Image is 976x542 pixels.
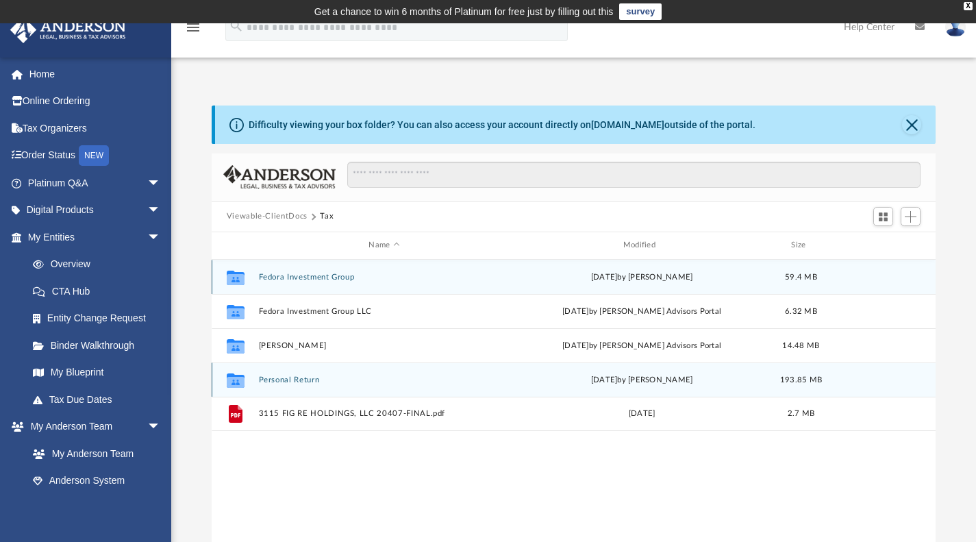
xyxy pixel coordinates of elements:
[10,114,182,142] a: Tax Organizers
[19,386,182,413] a: Tax Due Dates
[787,410,814,417] span: 2.7 MB
[258,239,510,251] div: Name
[147,223,175,251] span: arrow_drop_down
[782,341,819,349] span: 14.48 MB
[227,210,308,223] button: Viewable-ClientDocs
[10,60,182,88] a: Home
[10,223,182,251] a: My Entitiesarrow_drop_down
[516,271,767,283] div: [DATE] by [PERSON_NAME]
[10,413,175,441] a: My Anderson Teamarrow_drop_down
[185,26,201,36] a: menu
[785,273,817,280] span: 59.4 MB
[147,169,175,197] span: arrow_drop_down
[229,19,244,34] i: search
[314,3,614,20] div: Get a chance to win 6 months of Platinum for free just by filling out this
[516,239,768,251] div: Modified
[185,19,201,36] i: menu
[516,373,767,386] div: [DATE] by [PERSON_NAME]
[19,305,182,332] a: Entity Change Request
[347,162,921,188] input: Search files and folders
[964,2,973,10] div: close
[19,359,175,386] a: My Blueprint
[516,408,767,420] div: [DATE]
[249,118,755,132] div: Difficulty viewing your box folder? You can also access your account directly on outside of the p...
[258,306,510,315] button: Fedora Investment Group LLC
[19,467,175,495] a: Anderson System
[902,115,921,134] button: Close
[10,142,182,170] a: Order StatusNEW
[516,305,767,317] div: [DATE] by [PERSON_NAME] Advisors Portal
[79,145,109,166] div: NEW
[901,207,921,226] button: Add
[10,88,182,115] a: Online Ordering
[258,375,510,384] button: Personal Return
[780,375,822,383] span: 193.85 MB
[19,332,182,359] a: Binder Walkthrough
[10,169,182,197] a: Platinum Q&Aarrow_drop_down
[834,239,930,251] div: id
[258,272,510,281] button: Fedora Investment Group
[19,440,168,467] a: My Anderson Team
[945,17,966,37] img: User Pic
[619,3,662,20] a: survey
[320,210,334,223] button: Tax
[258,341,510,349] button: [PERSON_NAME]
[773,239,828,251] div: Size
[785,307,817,315] span: 6.32 MB
[258,409,510,418] button: 3115 FIG RE HOLDINGS, LLC 20407-FINAL.pdf
[218,239,252,251] div: id
[10,197,182,224] a: Digital Productsarrow_drop_down
[147,197,175,225] span: arrow_drop_down
[873,207,894,226] button: Switch to Grid View
[6,16,130,43] img: Anderson Advisors Platinum Portal
[516,339,767,352] div: [DATE] by [PERSON_NAME] Advisors Portal
[19,494,175,521] a: Client Referrals
[19,278,182,305] a: CTA Hub
[591,119,664,130] a: [DOMAIN_NAME]
[147,413,175,441] span: arrow_drop_down
[19,251,182,278] a: Overview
